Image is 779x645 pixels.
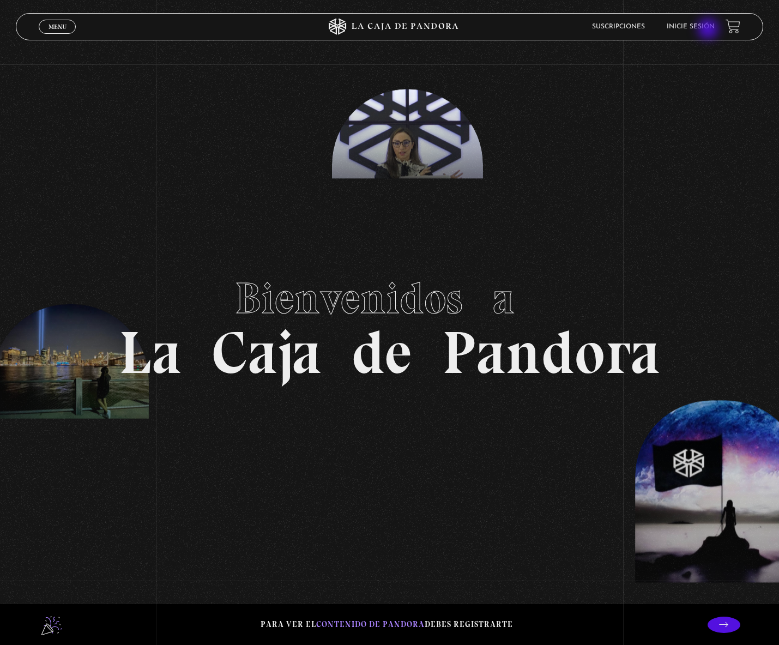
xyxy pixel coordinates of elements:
a: View your shopping cart [726,19,740,34]
span: Menu [49,23,67,30]
a: Suscripciones [592,23,645,30]
span: Cerrar [45,32,70,40]
h1: La Caja de Pandora [119,263,660,383]
p: Para ver el debes registrarte [261,617,513,632]
a: Inicie sesión [667,23,715,30]
span: contenido de Pandora [316,619,425,629]
span: Bienvenidos a [235,272,545,324]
